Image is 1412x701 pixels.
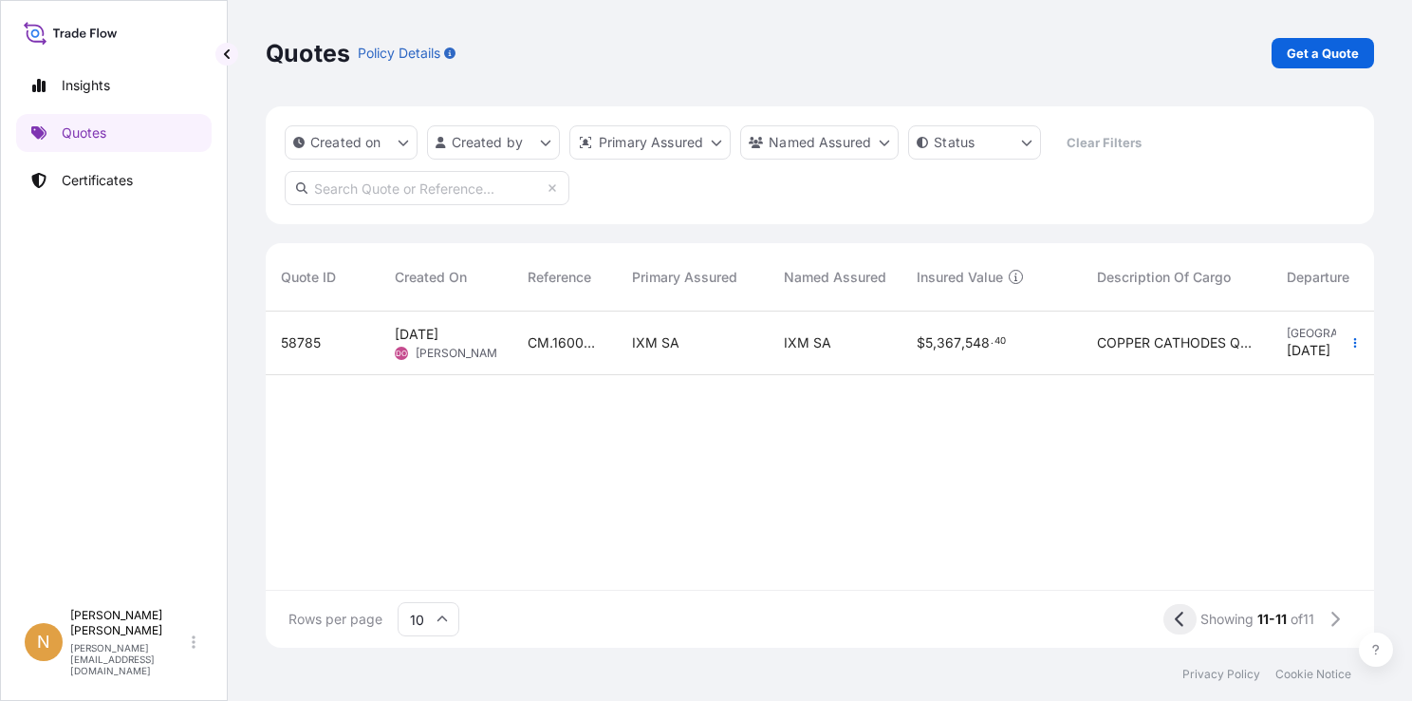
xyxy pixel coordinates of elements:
a: Insights [16,66,212,104]
span: Created On [395,268,467,287]
p: Insights [62,76,110,95]
span: 548 [965,336,990,350]
p: Created by [452,133,524,152]
a: Privacy Policy [1182,667,1260,682]
span: IXM SA [784,333,831,352]
span: [GEOGRAPHIC_DATA] [1287,326,1389,341]
span: 40 [994,338,1006,345]
button: distributor Filter options [569,125,731,160]
span: Named Assured [784,268,886,287]
p: Primary Assured [599,133,703,152]
button: Clear Filters [1050,127,1157,158]
p: Certificates [62,171,133,190]
span: Showing [1200,610,1254,629]
span: [DATE] [395,325,438,344]
span: , [933,336,937,350]
span: Description Of Cargo [1097,268,1231,287]
span: Quote ID [281,268,336,287]
p: Quotes [62,123,106,142]
button: createdOn Filter options [285,125,418,160]
button: cargoOwner Filter options [740,125,899,160]
span: of 11 [1291,610,1314,629]
span: 367 [937,336,961,350]
span: N [37,633,50,652]
span: Reference [528,268,591,287]
p: Get a Quote [1287,44,1359,63]
p: Policy Details [358,44,440,63]
a: Quotes [16,114,212,152]
button: certificateStatus Filter options [908,125,1041,160]
span: , [961,336,965,350]
span: 11-11 [1257,610,1287,629]
a: Get a Quote [1272,38,1374,68]
span: Departure [1287,268,1349,287]
span: DO [396,344,407,363]
a: Certificates [16,161,212,199]
span: IXM SA [632,333,679,352]
span: [DATE] [1287,341,1330,360]
p: [PERSON_NAME] [PERSON_NAME] [70,608,188,638]
button: createdBy Filter options [427,125,560,160]
p: Quotes [266,38,350,68]
a: Cookie Notice [1275,667,1351,682]
span: 58785 [281,333,321,352]
p: Clear Filters [1067,133,1142,152]
span: $ [917,336,925,350]
span: 5 [925,336,933,350]
p: Created on [310,133,381,152]
p: Named Assured [769,133,871,152]
span: . [991,338,994,345]
span: [PERSON_NAME] [416,346,508,361]
span: COPPER CATHODES QUANTITY: 490.411 MT ASSURED BY IXM S.A. [1097,333,1256,352]
span: Rows per page [288,610,382,629]
input: Search Quote or Reference... [285,171,569,205]
p: Status [934,133,975,152]
span: CM.16007C / BL NO.: JNB500024500 [528,333,602,352]
p: [PERSON_NAME][EMAIL_ADDRESS][DOMAIN_NAME] [70,642,188,676]
span: Primary Assured [632,268,737,287]
span: Insured Value [917,268,1003,287]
